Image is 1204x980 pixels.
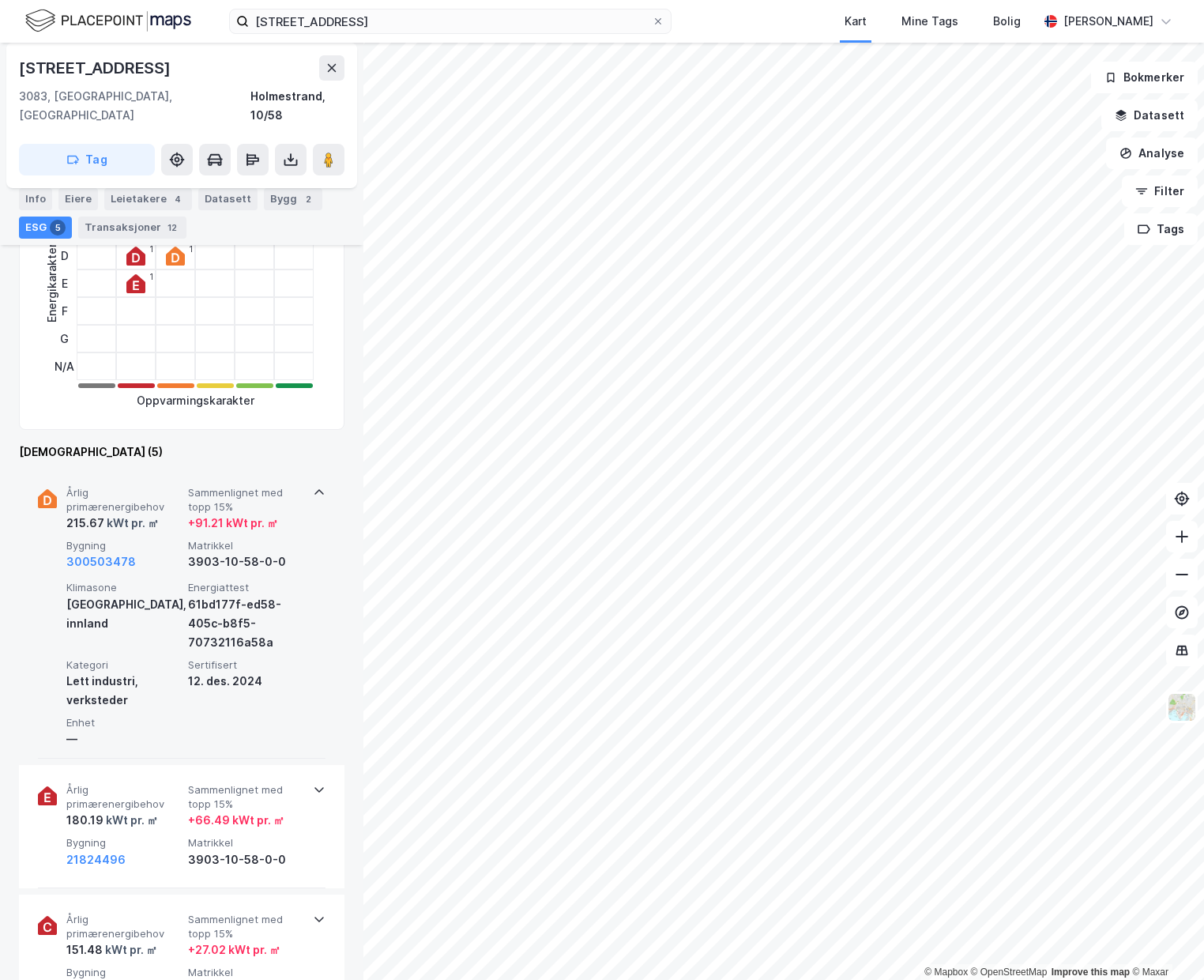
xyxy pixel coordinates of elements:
[66,581,182,594] span: Klimasone
[104,514,159,533] div: kWt pr. ㎡
[149,244,153,254] div: 1
[66,514,159,533] div: 215.67
[19,55,174,81] div: [STREET_ADDRESS]
[188,913,303,940] span: Sammenlignet med topp 15%
[924,967,968,978] a: Mapbox
[198,188,258,210] div: Datasett
[188,836,303,850] span: Matrikkel
[66,716,182,729] span: Enhet
[66,811,158,830] div: 180.19
[1167,692,1197,722] img: Z
[1063,12,1153,31] div: [PERSON_NAME]
[19,87,250,125] div: 3083, [GEOGRAPHIC_DATA], [GEOGRAPHIC_DATA]
[170,191,186,207] div: 4
[188,966,303,979] span: Matrikkel
[50,220,66,236] div: 5
[103,940,157,959] div: kWt pr. ㎡
[55,242,74,269] div: D
[901,12,958,31] div: Mine Tags
[66,658,182,672] span: Kategori
[137,391,254,410] div: Oppvarmingskarakter
[103,811,158,830] div: kWt pr. ㎡
[25,7,191,35] img: logo.f888ab2527a4732fd821a326f86c7f29.svg
[993,12,1021,31] div: Bolig
[66,836,182,850] span: Bygning
[1052,967,1130,978] a: Improve this map
[1125,904,1204,980] iframe: Chat Widget
[58,188,98,210] div: Eiere
[19,217,72,239] div: ESG
[78,217,186,239] div: Transaksjoner
[66,966,182,979] span: Bygning
[164,220,180,236] div: 12
[188,783,303,811] span: Sammenlignet med topp 15%
[845,12,867,31] div: Kart
[188,595,303,652] div: 61bd177f-ed58-405c-b8f5-70732116a58a
[1106,138,1198,169] button: Analyse
[66,672,182,710] div: Lett industri, verksteder
[104,188,192,210] div: Leietakere
[188,486,303,514] span: Sammenlignet med topp 15%
[249,9,652,33] input: Søk på adresse, matrikkel, gårdeiere, leietakere eller personer
[55,352,74,380] div: N/A
[66,913,182,940] span: Årlig primærenergibehov
[188,581,303,594] span: Energiattest
[66,783,182,811] span: Årlig primærenergibehov
[971,967,1048,978] a: OpenStreetMap
[66,552,136,571] button: 300503478
[55,297,74,325] div: F
[188,850,303,869] div: 3903-10-58-0-0
[188,552,303,571] div: 3903-10-58-0-0
[188,539,303,552] span: Matrikkel
[55,325,74,352] div: G
[1101,100,1198,131] button: Datasett
[66,539,182,552] span: Bygning
[250,87,344,125] div: Holmestrand, 10/58
[66,729,182,748] div: —
[188,514,278,533] div: + 91.21 kWt pr. ㎡
[19,443,344,462] div: [DEMOGRAPHIC_DATA] (5)
[66,940,157,959] div: 151.48
[66,850,126,869] button: 21824496
[1091,62,1198,93] button: Bokmerker
[1125,904,1204,980] div: Kontrollprogram for chat
[188,658,303,672] span: Sertifisert
[149,272,153,281] div: 1
[188,672,303,691] div: 12. des. 2024
[264,188,322,210] div: Bygg
[19,188,52,210] div: Info
[189,244,193,254] div: 1
[1124,213,1198,245] button: Tags
[66,486,182,514] span: Årlig primærenergibehov
[55,269,74,297] div: E
[188,811,284,830] div: + 66.49 kWt pr. ㎡
[43,243,62,322] div: Energikarakter
[19,144,155,175] button: Tag
[188,940,280,959] div: + 27.02 kWt pr. ㎡
[300,191,316,207] div: 2
[66,595,182,633] div: [GEOGRAPHIC_DATA], innland
[1122,175,1198,207] button: Filter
